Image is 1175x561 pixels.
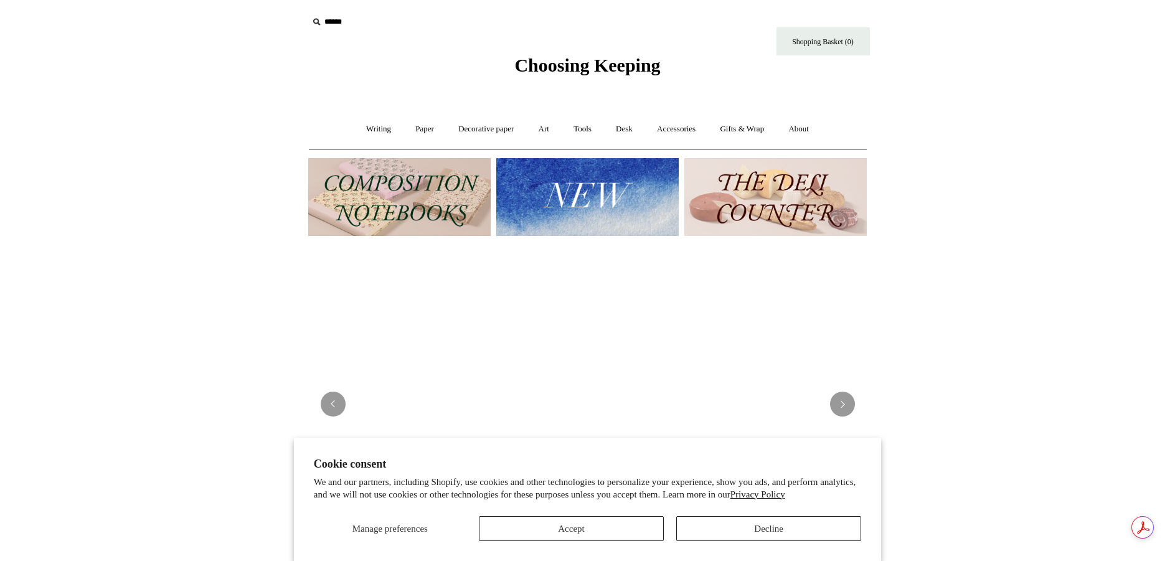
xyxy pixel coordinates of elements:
[314,476,862,501] p: We and our partners, including Shopify, use cookies and other technologies to personalize your ex...
[730,489,785,499] a: Privacy Policy
[314,516,466,541] button: Manage preferences
[514,65,660,73] a: Choosing Keeping
[709,113,775,146] a: Gifts & Wrap
[308,248,867,560] img: USA PSA .jpg__PID:33428022-6587-48b7-8b57-d7eefc91f15a
[527,113,560,146] a: Art
[496,158,679,236] img: New.jpg__PID:f73bdf93-380a-4a35-bcfe-7823039498e1
[605,113,644,146] a: Desk
[308,158,491,236] img: 202302 Composition ledgers.jpg__PID:69722ee6-fa44-49dd-a067-31375e5d54ec
[479,516,664,541] button: Accept
[321,392,346,417] button: Previous
[830,392,855,417] button: Next
[352,524,428,534] span: Manage preferences
[562,113,603,146] a: Tools
[776,27,870,55] a: Shopping Basket (0)
[514,55,660,75] span: Choosing Keeping
[777,113,820,146] a: About
[447,113,525,146] a: Decorative paper
[646,113,707,146] a: Accessories
[676,516,861,541] button: Decline
[355,113,402,146] a: Writing
[404,113,445,146] a: Paper
[314,458,862,471] h2: Cookie consent
[684,158,867,236] img: The Deli Counter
